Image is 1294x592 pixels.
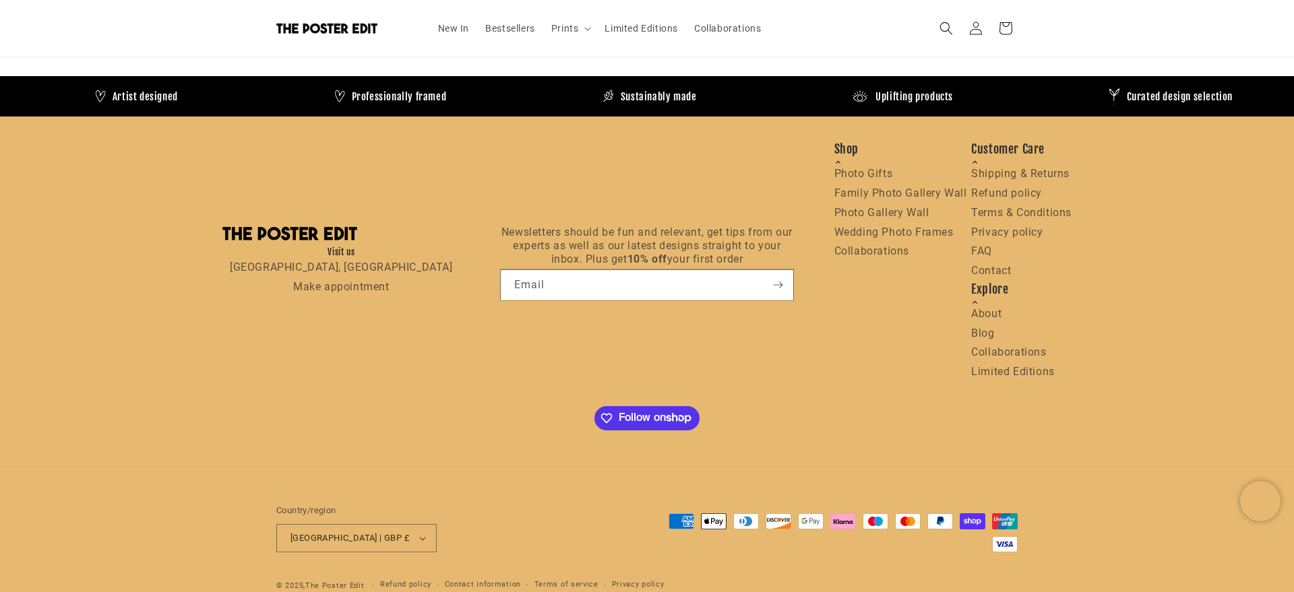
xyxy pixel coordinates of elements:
a: Privacy policy [971,226,1043,238]
h4: Artist designed [97,90,162,104]
button: [GEOGRAPHIC_DATA] | GBP £ [276,524,437,552]
a: Photo Gifts [834,167,893,180]
span: Shop [834,141,967,164]
a: New In [430,14,478,42]
summary: Prints [543,14,597,42]
a: Terms of service [534,579,598,591]
span: Prints [551,22,579,34]
small: © 2025, [276,581,364,590]
a: Bestsellers [477,14,543,42]
a: Limited Editions [971,365,1055,378]
p: [GEOGRAPHIC_DATA], [GEOGRAPHIC_DATA] [222,258,460,277]
svg: <__hrp__ xmlns="" data-ext-id="eanggfilgoajaocelnaflolkadkeghjp"> [473,156,820,367]
a: The Poster Edit [305,581,365,590]
iframe: Chatra live chat [1240,481,1281,521]
a: Collaborations [971,346,1046,358]
a: Refund policy [380,579,431,591]
a: Collaborations [686,14,769,42]
span: New In [438,22,470,34]
h4: Sustainably made [605,90,681,104]
span: Limited Editions [605,22,678,34]
button: Subscribe [764,269,793,301]
a: Contact [971,264,1011,277]
a: Limited Editions [596,14,686,42]
img: The Poster Edit [276,23,377,34]
a: Photo Gallery Wall [834,206,929,219]
h5: Visit us [222,246,460,258]
a: Shipping & Returns [971,167,1070,180]
a: Collaborations [834,244,909,257]
span: Bestsellers [485,22,535,34]
a: Wedding Photo Frames [834,226,954,238]
span: [GEOGRAPHIC_DATA] | GBP £ [290,531,410,545]
a: Blog [971,327,994,339]
a: Contact information [445,579,521,591]
a: About [971,307,1002,320]
a: FAQ [971,244,992,257]
a: The Poster Edit [272,18,417,39]
a: Family Photo Gallery Wall [834,187,967,199]
span: Customer Care [971,141,1072,164]
span: 10% off [627,253,667,265]
a: Refund policy [971,187,1042,199]
h4: Uplifting products [861,90,938,104]
span: Collaborations [694,22,761,34]
h2: Country/region [276,504,437,517]
p: Newsletters should be fun and relevant, get tips from our experts as well as our latest designs s... [500,226,793,266]
h4: Professionally framed [336,90,431,104]
summary: Search [931,13,961,43]
a: Make appointment [293,280,390,293]
h4: Curated design selection [1111,90,1217,104]
span: Explore [971,282,1072,304]
a: Terms & Conditions [971,206,1072,219]
img: The Poster Edit [222,226,357,240]
a: Privacy policy [612,579,665,591]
